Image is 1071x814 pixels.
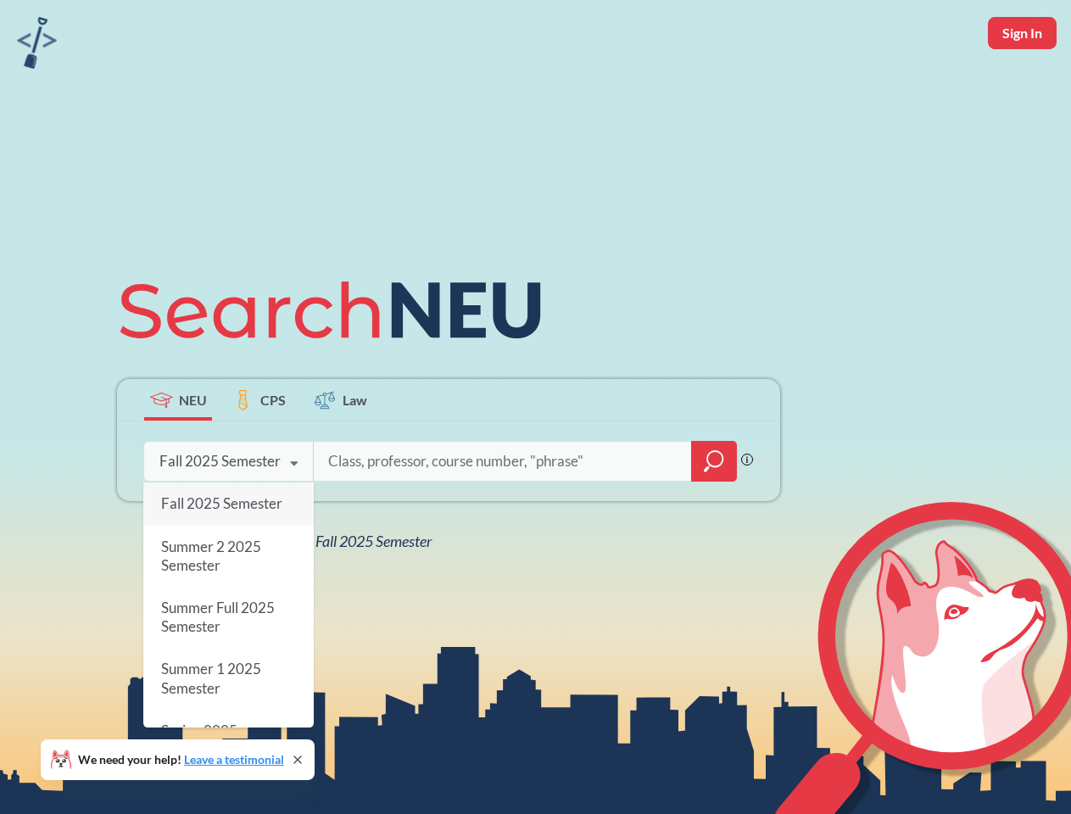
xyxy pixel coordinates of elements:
span: Summer 1 2025 Semester [161,661,261,697]
span: NEU [179,390,207,410]
a: Leave a testimonial [184,752,284,767]
div: Fall 2025 Semester [159,452,281,471]
span: Fall 2025 Semester [161,494,282,512]
span: NEU Fall 2025 Semester [283,532,432,550]
input: Class, professor, course number, "phrase" [326,443,679,479]
span: CPS [260,390,286,410]
svg: magnifying glass [704,449,724,473]
div: magnifying glass [691,441,737,482]
img: sandbox logo [17,17,57,69]
span: Law [343,390,367,410]
span: Summer 2 2025 Semester [161,538,261,574]
span: Summer Full 2025 Semester [161,599,275,635]
a: sandbox logo [17,17,57,74]
button: Sign In [988,17,1057,49]
span: We need your help! [78,754,284,766]
span: Spring 2025 Semester [161,722,237,758]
